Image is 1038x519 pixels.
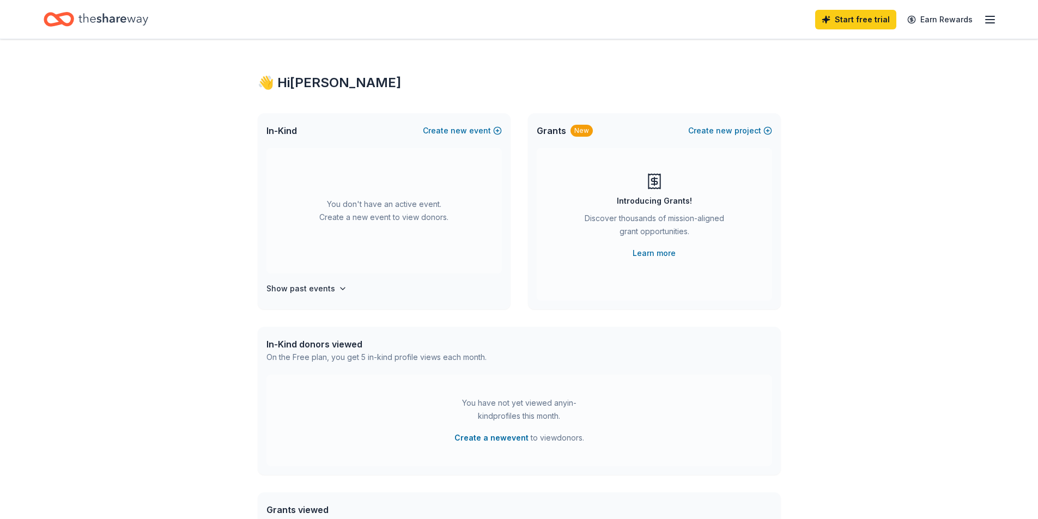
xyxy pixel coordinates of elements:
[266,338,487,351] div: In-Kind donors viewed
[266,148,502,273] div: You don't have an active event. Create a new event to view donors.
[454,431,529,444] button: Create a newevent
[266,124,297,137] span: In-Kind
[617,194,692,207] div: Introducing Grants!
[901,10,979,29] a: Earn Rewards
[451,124,467,137] span: new
[266,503,481,516] div: Grants viewed
[266,351,487,364] div: On the Free plan, you get 5 in-kind profile views each month.
[580,212,729,242] div: Discover thousands of mission-aligned grant opportunities.
[258,74,781,91] div: 👋 Hi [PERSON_NAME]
[266,282,347,295] button: Show past events
[537,124,566,137] span: Grants
[688,124,772,137] button: Createnewproject
[266,282,335,295] h4: Show past events
[815,10,896,29] a: Start free trial
[423,124,502,137] button: Createnewevent
[716,124,732,137] span: new
[451,396,587,423] div: You have not yet viewed any in-kind profiles this month.
[44,7,148,32] a: Home
[633,247,676,260] a: Learn more
[454,431,584,444] span: to view donors .
[570,125,593,137] div: New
